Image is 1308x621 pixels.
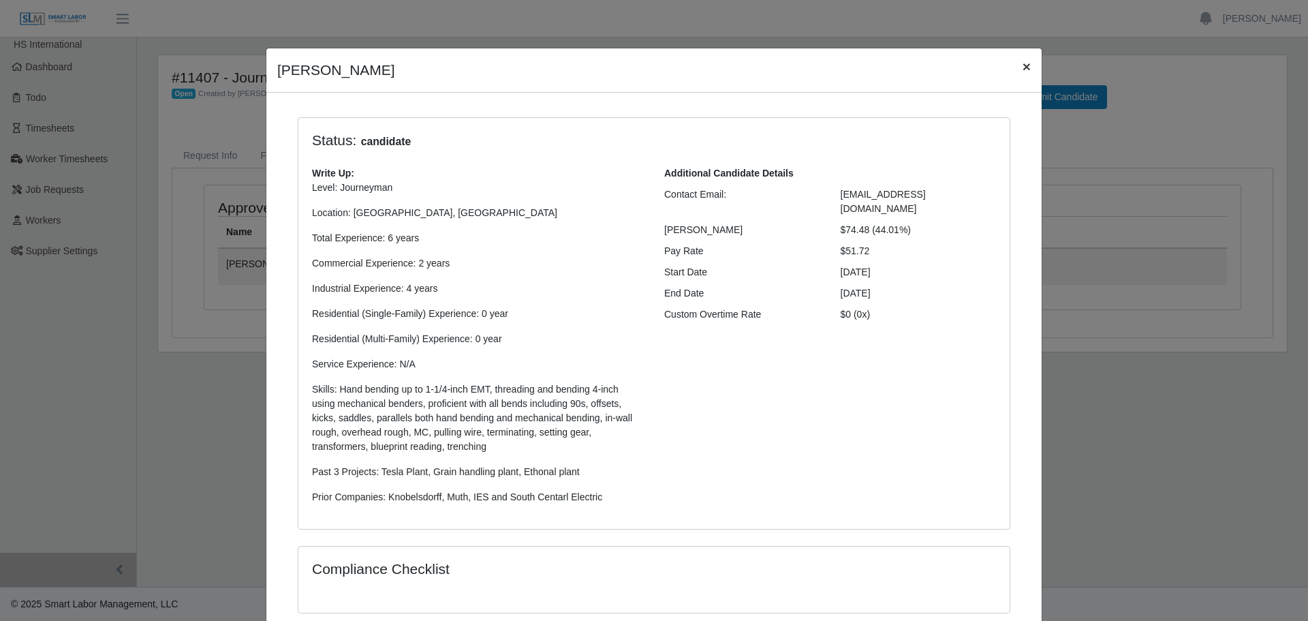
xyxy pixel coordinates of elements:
b: Additional Candidate Details [664,168,794,179]
p: Residential (Multi-Family) Experience: 0 year [312,332,644,346]
div: Pay Rate [654,244,830,258]
span: $0 (0x) [841,309,871,320]
p: Commercial Experience: 2 years [312,256,644,271]
div: Custom Overtime Rate [654,307,830,322]
button: Close [1012,48,1042,85]
h4: [PERSON_NAME] [277,59,395,81]
div: $74.48 (44.01%) [830,223,1007,237]
p: Total Experience: 6 years [312,231,644,245]
span: [DATE] [841,288,871,299]
p: Industrial Experience: 4 years [312,282,644,296]
p: Service Experience: N/A [312,357,644,372]
p: Prior Companies: Knobelsdorff, Muth, IES and South Centarl Electric [312,490,644,504]
p: Residential (Single-Family) Experience: 0 year [312,307,644,321]
div: [DATE] [830,265,1007,279]
p: Level: Journeyman [312,181,644,195]
p: Skills: Hand bending up to 1-1/4-inch EMT, threading and bending 4-inch using mechanical benders,... [312,382,644,454]
div: Start Date [654,265,830,279]
p: Past 3 Projects: Tesla Plant, Grain handling plant, Ethonal plant [312,465,644,479]
b: Write Up: [312,168,354,179]
div: Contact Email: [654,187,830,216]
div: $51.72 [830,244,1007,258]
h4: Status: [312,132,820,150]
p: Location: [GEOGRAPHIC_DATA], [GEOGRAPHIC_DATA] [312,206,644,220]
h4: Compliance Checklist [312,560,761,577]
div: End Date [654,286,830,301]
div: [PERSON_NAME] [654,223,830,237]
span: candidate [356,134,415,150]
span: × [1023,59,1031,74]
span: [EMAIL_ADDRESS][DOMAIN_NAME] [841,189,926,214]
